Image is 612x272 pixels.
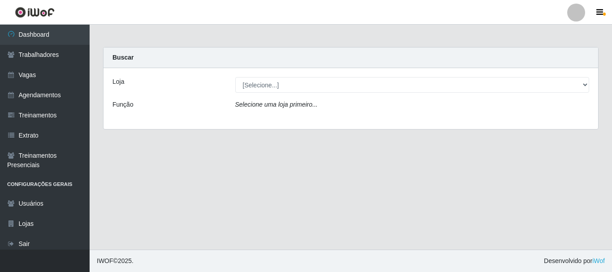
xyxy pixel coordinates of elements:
span: Desenvolvido por [544,256,605,266]
strong: Buscar [112,54,134,61]
a: iWof [592,257,605,264]
img: CoreUI Logo [15,7,55,18]
i: Selecione uma loja primeiro... [235,101,318,108]
span: IWOF [97,257,113,264]
label: Função [112,100,134,109]
span: © 2025 . [97,256,134,266]
label: Loja [112,77,124,86]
